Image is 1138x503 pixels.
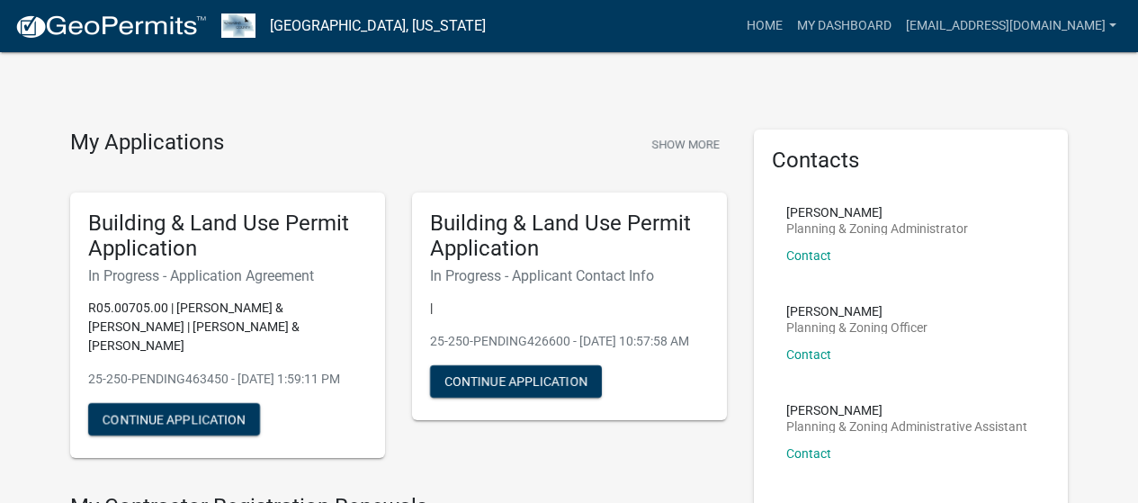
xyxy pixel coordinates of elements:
[739,9,790,43] a: Home
[430,299,709,318] p: |
[221,13,255,38] img: Wabasha County, Minnesota
[786,404,1027,417] p: [PERSON_NAME]
[786,420,1027,433] p: Planning & Zoning Administrative Assistant
[899,9,1124,43] a: [EMAIL_ADDRESS][DOMAIN_NAME]
[88,299,367,355] p: R05.00705.00 | [PERSON_NAME] & [PERSON_NAME] | [PERSON_NAME] & [PERSON_NAME]
[786,305,927,318] p: [PERSON_NAME]
[270,11,486,41] a: [GEOGRAPHIC_DATA], [US_STATE]
[430,365,602,398] button: Continue Application
[786,248,831,263] a: Contact
[786,347,831,362] a: Contact
[786,206,968,219] p: [PERSON_NAME]
[430,267,709,284] h6: In Progress - Applicant Contact Info
[786,222,968,235] p: Planning & Zoning Administrator
[790,9,899,43] a: My Dashboard
[644,130,727,159] button: Show More
[88,267,367,284] h6: In Progress - Application Agreement
[786,321,927,334] p: Planning & Zoning Officer
[88,370,367,389] p: 25-250-PENDING463450 - [DATE] 1:59:11 PM
[88,403,260,436] button: Continue Application
[430,332,709,351] p: 25-250-PENDING426600 - [DATE] 10:57:58 AM
[88,211,367,263] h5: Building & Land Use Permit Application
[786,446,831,461] a: Contact
[772,148,1051,174] h5: Contacts
[430,211,709,263] h5: Building & Land Use Permit Application
[70,130,224,157] h4: My Applications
